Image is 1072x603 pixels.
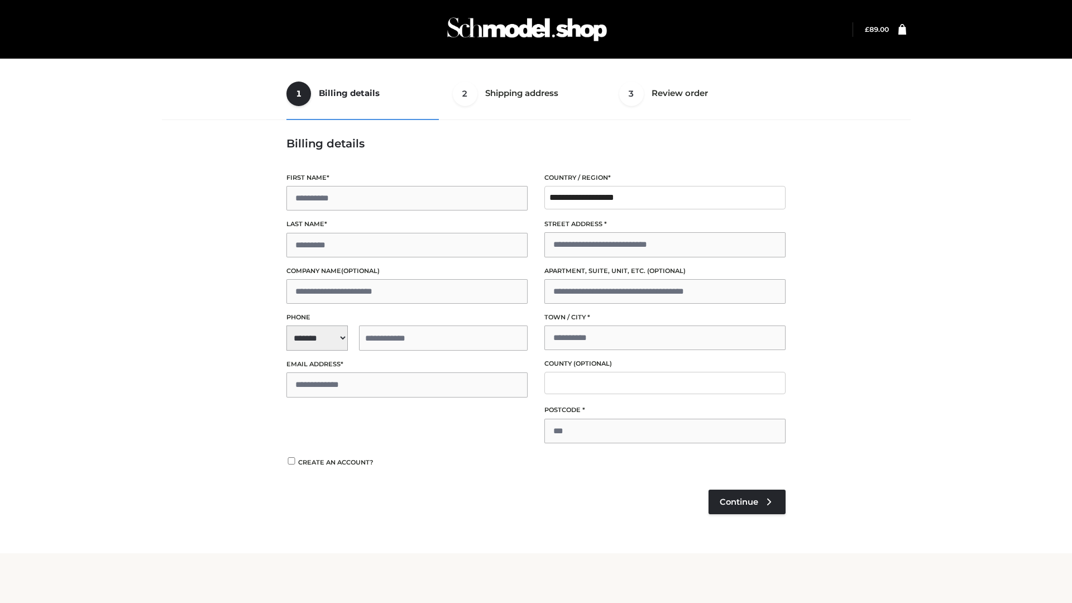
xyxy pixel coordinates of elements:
[286,137,786,150] h3: Billing details
[286,312,528,323] label: Phone
[865,25,889,33] bdi: 89.00
[573,360,612,367] span: (optional)
[544,266,786,276] label: Apartment, suite, unit, etc.
[286,266,528,276] label: Company name
[544,405,786,415] label: Postcode
[720,497,758,507] span: Continue
[544,173,786,183] label: Country / Region
[865,25,889,33] a: £89.00
[647,267,686,275] span: (optional)
[443,7,611,51] img: Schmodel Admin 964
[865,25,869,33] span: £
[544,358,786,369] label: County
[286,219,528,229] label: Last name
[544,219,786,229] label: Street address
[709,490,786,514] a: Continue
[286,173,528,183] label: First name
[286,359,528,370] label: Email address
[341,267,380,275] span: (optional)
[544,312,786,323] label: Town / City
[286,457,296,465] input: Create an account?
[298,458,374,466] span: Create an account?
